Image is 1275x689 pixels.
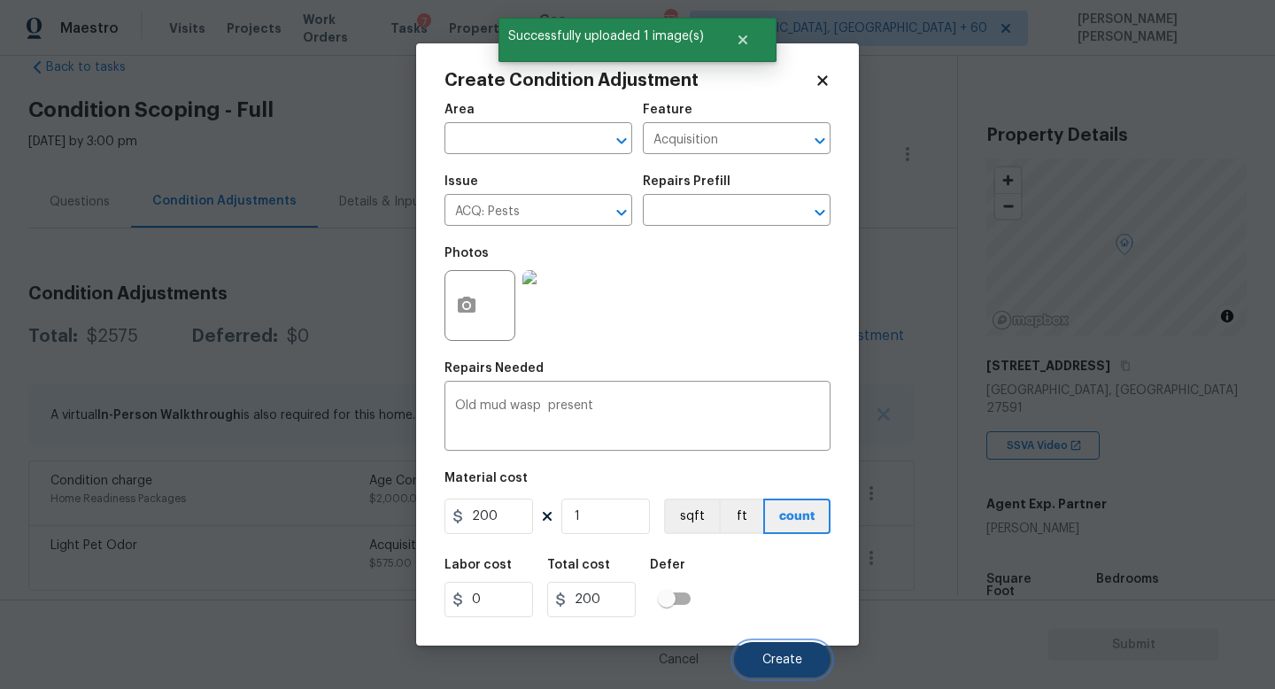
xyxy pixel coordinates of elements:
[609,128,634,153] button: Open
[444,175,478,188] h5: Issue
[659,654,699,667] span: Cancel
[630,642,727,677] button: Cancel
[807,200,832,225] button: Open
[763,499,831,534] button: count
[650,559,685,571] h5: Defer
[643,104,692,116] h5: Feature
[455,399,820,437] textarea: Old mud wasp present
[734,642,831,677] button: Create
[762,654,802,667] span: Create
[498,18,714,55] span: Successfully uploaded 1 image(s)
[714,22,772,58] button: Close
[719,499,763,534] button: ft
[444,72,815,89] h2: Create Condition Adjustment
[664,499,719,534] button: sqft
[444,104,475,116] h5: Area
[643,175,730,188] h5: Repairs Prefill
[547,559,610,571] h5: Total cost
[444,472,528,484] h5: Material cost
[609,200,634,225] button: Open
[807,128,832,153] button: Open
[444,247,489,259] h5: Photos
[444,362,544,375] h5: Repairs Needed
[444,559,512,571] h5: Labor cost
